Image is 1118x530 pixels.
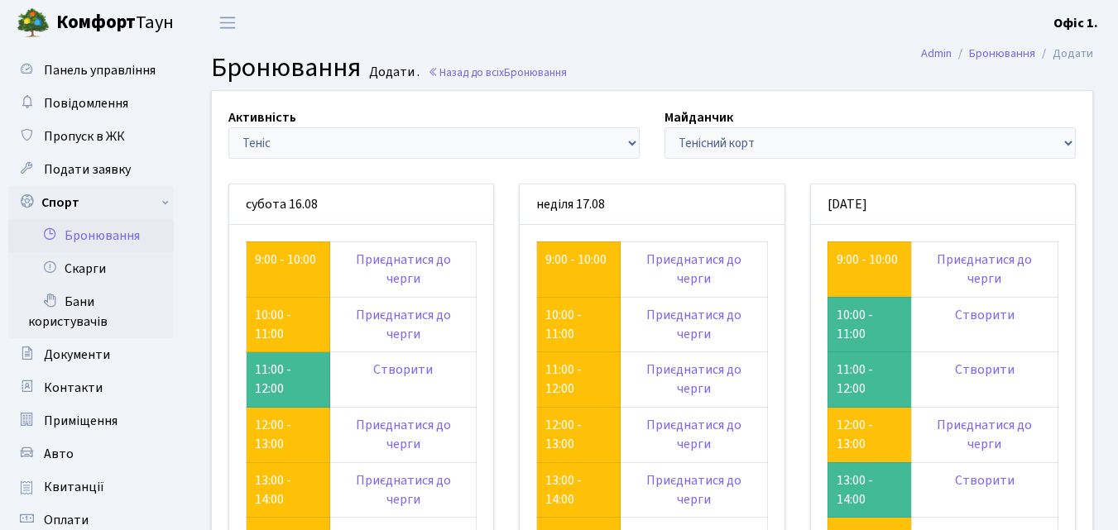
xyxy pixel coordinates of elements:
small: Додати . [366,64,420,80]
a: 12:00 - 13:00 [837,416,873,453]
a: Створити [373,360,433,379]
a: 11:00 - 12:00 [545,360,582,398]
a: Приєднатися до черги [356,251,451,288]
div: субота 16.08 [229,184,493,225]
b: Офіс 1. [1053,14,1098,32]
a: Приєднатися до черги [646,471,741,509]
a: Створити [955,360,1015,379]
a: Приєднатися до черги [937,416,1032,453]
a: Пропуск в ЖК [8,120,174,153]
span: Приміщення [44,412,118,430]
a: 9:00 - 10:00 [837,251,898,269]
span: Квитанції [44,478,104,496]
td: 11:00 - 12:00 [247,352,330,408]
a: 10:00 - 11:00 [545,306,582,343]
a: 12:00 - 13:00 [255,416,291,453]
a: Квитанції [8,470,174,504]
a: Приєднатися до черги [646,416,741,453]
label: Майданчик [665,107,733,127]
a: Повідомлення [8,87,174,120]
a: 13:00 - 14:00 [545,471,582,509]
a: Подати заявку [8,153,174,186]
button: Переключити навігацію [207,9,248,36]
a: Приєднатися до черги [356,306,451,343]
a: Приєднатися до черги [646,251,741,288]
a: Спорт [8,186,174,219]
span: Бронювання [504,64,567,80]
span: Контакти [44,379,103,397]
div: [DATE] [811,184,1075,225]
a: 12:00 - 13:00 [545,416,582,453]
td: 11:00 - 12:00 [828,352,911,408]
span: Пропуск в ЖК [44,127,125,146]
span: Документи [44,346,110,364]
a: Авто [8,437,174,470]
span: Таун [56,9,174,37]
a: Бронювання [969,45,1035,62]
label: Активність [228,107,296,127]
a: Приєднатися до черги [356,471,451,509]
a: Приміщення [8,404,174,437]
div: неділя 17.08 [520,184,784,225]
nav: breadcrumb [896,36,1118,71]
b: Комфорт [56,9,136,36]
a: Контакти [8,371,174,404]
a: Документи [8,338,174,371]
a: Бронювання [8,219,174,252]
a: Офіс 1. [1053,13,1098,33]
a: Приєднатися до черги [646,360,741,398]
span: Подати заявку [44,160,131,179]
a: Створити [955,306,1015,324]
a: Приєднатися до черги [646,306,741,343]
li: Додати [1035,45,1093,63]
a: Приєднатися до черги [356,416,451,453]
span: Оплати [44,511,89,529]
a: Створити [955,471,1015,489]
a: 9:00 - 10:00 [255,251,316,269]
a: Скарги [8,252,174,285]
span: Панель управління [44,61,156,79]
a: Приєднатися до черги [937,251,1032,288]
a: Бани користувачів [8,285,174,338]
a: 9:00 - 10:00 [545,251,607,269]
a: Панель управління [8,54,174,87]
span: Повідомлення [44,94,128,112]
td: 13:00 - 14:00 [828,462,911,518]
a: 10:00 - 11:00 [255,306,291,343]
span: Бронювання [211,49,361,87]
span: Авто [44,445,74,463]
a: Admin [921,45,952,62]
a: Назад до всіхБронювання [428,64,567,80]
img: logo.png [17,7,50,40]
a: 13:00 - 14:00 [255,471,291,509]
td: 10:00 - 11:00 [828,297,911,352]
